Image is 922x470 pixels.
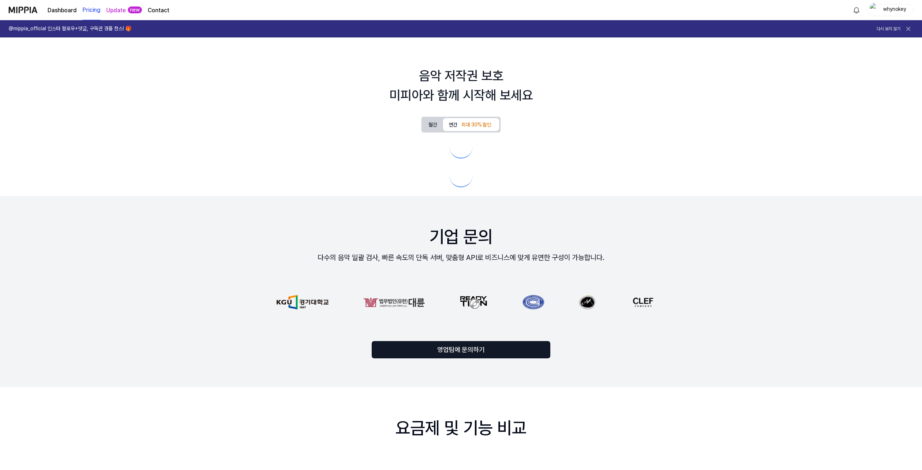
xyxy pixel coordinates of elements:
[572,295,589,309] img: partner-logo-4
[128,6,142,14] div: new
[429,225,493,249] div: 기업 문의
[870,3,878,17] img: profile
[852,6,861,14] img: 알림
[82,0,100,20] a: Pricing
[395,416,527,440] div: 요금제 및 기능 비교
[270,295,322,309] img: partner-logo-0
[48,6,77,15] a: Dashboard
[356,295,418,309] img: partner-logo-1
[623,295,649,309] img: partner-logo-5
[9,25,131,32] h1: @mippia_official 인스타 팔로우+댓글, 구독권 경품 찬스! 🎁
[459,121,493,129] div: 최대 30% 할인
[372,341,550,358] button: 영업팀에 문의하기
[148,6,169,15] a: Contact
[423,119,443,130] button: 월간
[443,118,499,131] button: 연간
[318,252,604,263] div: 다수의 음악 일괄 검사, 빠른 속도의 단독 서버, 맞춤형 API로 비즈니스에 맞게 유연한 구성이 가능합니다.
[867,4,913,16] button: profilewhynokey
[877,26,900,32] button: 다시 보지 않기
[106,6,126,15] a: Update
[881,6,909,14] div: whynokey
[515,295,538,309] img: partner-logo-3
[453,295,481,309] img: partner-logo-2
